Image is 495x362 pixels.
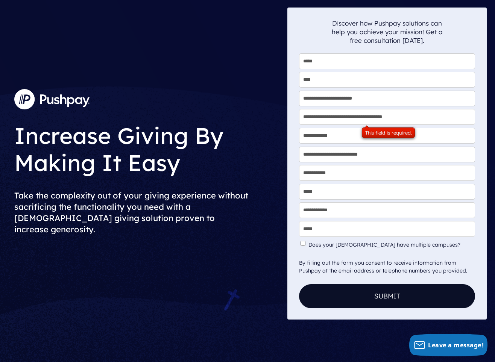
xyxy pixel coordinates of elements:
label: Does your [DEMOGRAPHIC_DATA] have multiple campuses? [308,242,474,248]
h1: Increase Giving By Making It Easy [14,116,281,178]
button: Leave a message! [409,334,487,356]
div: This field is required. [362,127,415,138]
div: By filling out the form you consent to receive information from Pushpay at the email address or t... [299,255,475,275]
button: Submit [299,284,475,308]
p: Discover how Pushpay solutions can help you achieve your mission! Get a free consultation [DATE]. [331,19,443,45]
span: Leave a message! [428,341,484,349]
h2: Take the complexity out of your giving experience without sacrificing the functionality you need ... [14,184,281,241]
